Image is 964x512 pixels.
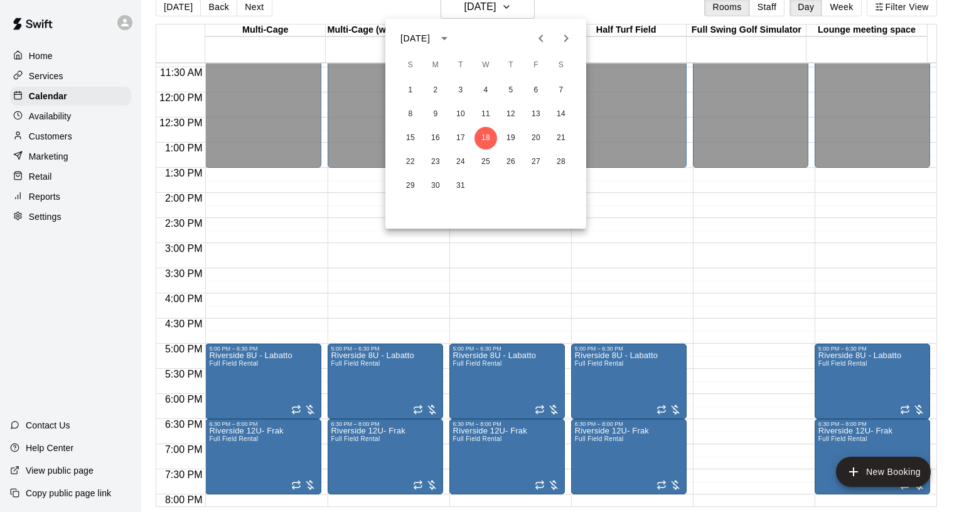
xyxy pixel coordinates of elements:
[554,26,579,51] button: Next month
[399,103,422,126] button: 8
[449,127,472,150] button: 17
[399,175,422,197] button: 29
[399,53,422,78] span: Sunday
[500,79,522,102] button: 5
[550,127,572,150] button: 21
[525,53,547,78] span: Friday
[550,53,572,78] span: Saturday
[400,32,430,45] div: [DATE]
[550,79,572,102] button: 7
[525,103,547,126] button: 13
[424,79,447,102] button: 2
[424,103,447,126] button: 9
[474,103,497,126] button: 11
[550,151,572,173] button: 28
[525,79,547,102] button: 6
[525,151,547,173] button: 27
[449,103,472,126] button: 10
[525,127,547,150] button: 20
[424,151,447,173] button: 23
[424,175,447,197] button: 30
[474,53,497,78] span: Wednesday
[399,79,422,102] button: 1
[528,26,554,51] button: Previous month
[424,53,447,78] span: Monday
[474,127,497,150] button: 18
[474,151,497,173] button: 25
[474,79,497,102] button: 4
[399,151,422,173] button: 22
[449,175,472,197] button: 31
[424,127,447,150] button: 16
[399,127,422,150] button: 15
[449,79,472,102] button: 3
[500,53,522,78] span: Thursday
[449,151,472,173] button: 24
[500,151,522,173] button: 26
[500,103,522,126] button: 12
[550,103,572,126] button: 14
[434,28,455,49] button: calendar view is open, switch to year view
[449,53,472,78] span: Tuesday
[500,127,522,150] button: 19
